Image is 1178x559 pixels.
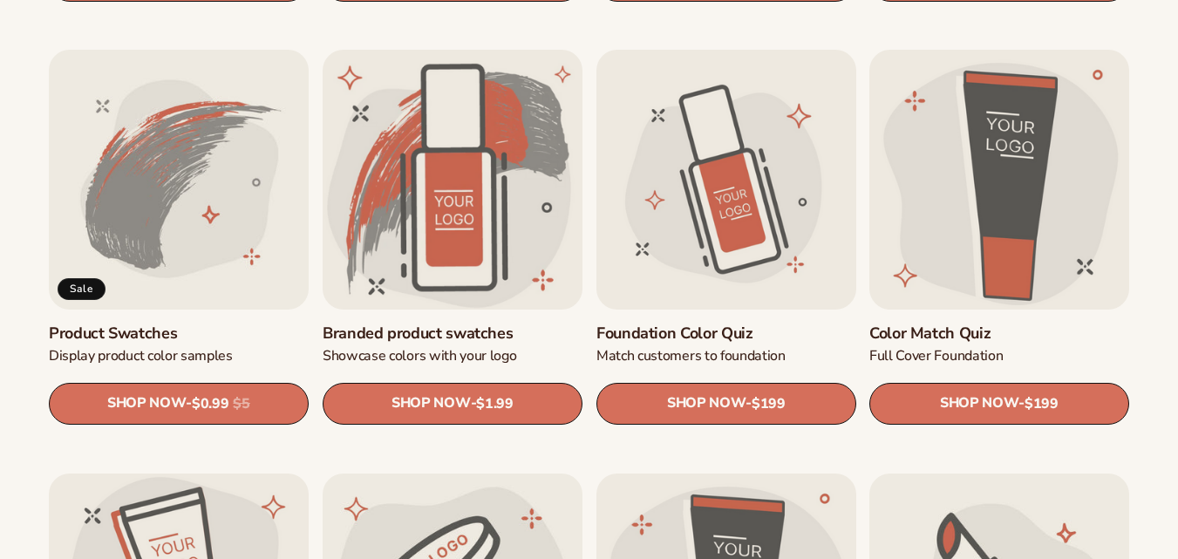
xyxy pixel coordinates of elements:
[49,383,309,425] a: SHOP NOW- $0.99 $5
[323,324,582,344] a: Branded product swatches
[1025,396,1059,412] span: $199
[192,396,228,412] span: $0.99
[752,396,786,412] span: $199
[107,396,186,412] span: SHOP NOW
[233,396,249,412] s: $5
[869,383,1129,425] a: SHOP NOW- $199
[49,324,309,344] a: Product Swatches
[869,324,1129,344] a: Color Match Quiz
[666,396,745,412] span: SHOP NOW
[596,383,856,425] a: SHOP NOW- $199
[596,324,856,344] a: Foundation Color Quiz
[392,396,470,412] span: SHOP NOW
[940,396,1018,412] span: SHOP NOW
[323,383,582,425] a: SHOP NOW- $1.99
[476,396,513,412] span: $1.99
